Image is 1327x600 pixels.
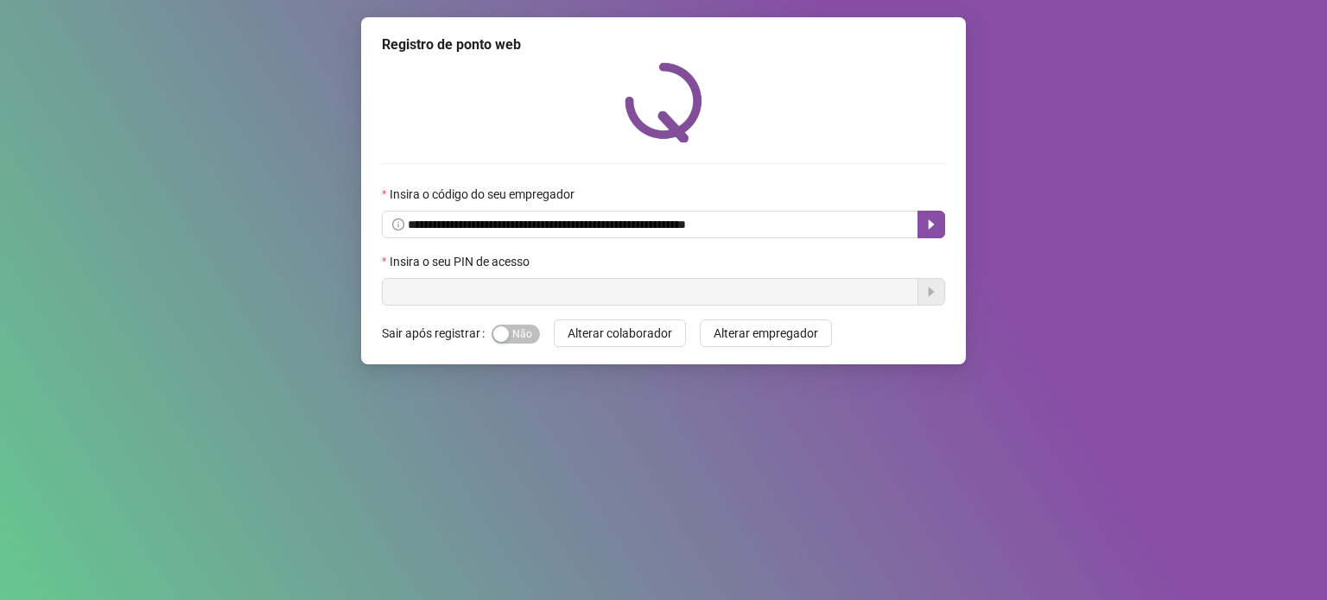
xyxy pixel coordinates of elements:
label: Sair após registrar [382,319,492,347]
label: Insira o código do seu empregador [382,185,586,204]
span: Alterar colaborador [568,324,672,343]
button: Alterar empregador [700,319,832,347]
span: Alterar empregador [714,324,818,343]
button: Alterar colaborador [554,319,686,347]
span: info-circle [392,218,404,231]
img: QRPoint [625,62,702,142]
div: Registro de ponto web [382,35,945,55]
label: Insira o seu PIN de acesso [382,252,541,271]
span: caret-right [924,218,938,231]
